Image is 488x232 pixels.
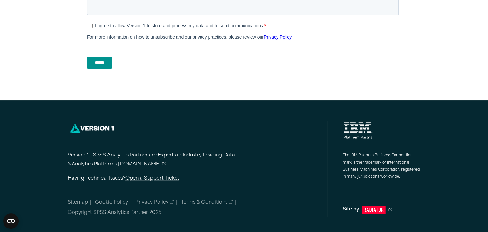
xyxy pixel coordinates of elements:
[362,206,386,214] svg: Radiator Digital
[68,210,162,215] span: Copyright SPSS Analytics Partner 2025
[125,176,179,181] a: Open a Support Ticket
[343,152,421,181] p: The IBM Platinum Business Partner tier mark is the trademark of International Business Machines C...
[343,205,421,214] a: Site by Radiator Digital
[118,160,166,169] a: [DOMAIN_NAME]
[343,205,359,214] span: Site by
[68,199,327,217] nav: Minor links within the footer
[95,200,128,205] a: Cookie Policy
[135,199,174,207] a: Privacy Policy
[8,116,177,121] p: I agree to allow Version 1 to store and process my data and to send communications.
[181,199,233,207] a: Terms & Conditions
[157,1,177,5] span: Last name
[2,117,6,121] input: I agree to allow Version 1 to store and process my data and to send communications.*
[157,27,187,32] span: Company Email
[68,151,260,170] p: Version 1 - SPSS Analytics Partner are Experts in Industry Leading Data & Analytics Platforms.
[68,174,260,183] p: Having Technical Issues?
[3,213,19,229] button: Open CMP widget
[157,53,172,58] span: Job title
[177,127,204,132] a: Privacy Policy
[68,200,88,205] a: Sitemap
